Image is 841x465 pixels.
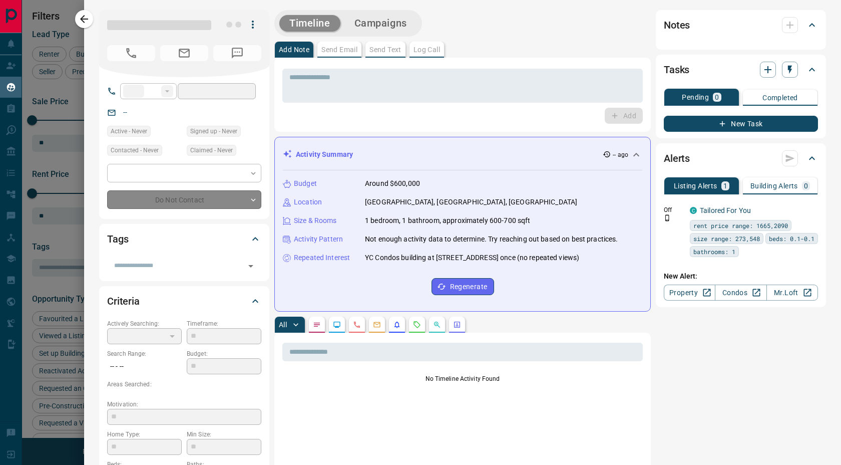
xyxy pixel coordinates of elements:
svg: Opportunities [433,321,441,329]
p: 1 [723,182,727,189]
h2: Notes [664,17,690,33]
p: Actively Searching: [107,319,182,328]
p: Repeated Interest [294,253,350,263]
span: bathrooms: 1 [693,247,735,257]
p: YC Condos building at [STREET_ADDRESS] once (no repeated views) [365,253,579,263]
p: Timeframe: [187,319,261,328]
p: Not enough activity data to determine. Try reaching out based on best practices. [365,234,618,245]
p: Listing Alerts [674,182,717,189]
p: [GEOGRAPHIC_DATA], [GEOGRAPHIC_DATA], [GEOGRAPHIC_DATA] [365,197,577,207]
p: Areas Searched: [107,380,261,389]
p: Pending [682,94,709,101]
div: Criteria [107,289,261,313]
span: Active - Never [111,126,147,136]
p: Around $600,000 [365,178,420,189]
a: Tailored For You [700,206,751,214]
span: Signed up - Never [190,126,237,136]
p: Budget: [187,349,261,358]
div: Do Not Contact [107,190,261,209]
div: Activity Summary-- ago [283,145,642,164]
svg: Emails [373,321,381,329]
p: Home Type: [107,430,182,439]
p: -- ago [613,150,628,159]
p: All [279,321,287,328]
div: Tasks [664,58,818,82]
p: Activity Pattern [294,234,343,245]
span: No Email [160,45,208,61]
button: New Task [664,116,818,132]
p: Motivation: [107,400,261,409]
svg: Notes [313,321,321,329]
p: Size & Rooms [294,215,337,226]
span: rent price range: 1665,2090 [693,220,788,230]
a: Mr.Loft [766,285,818,301]
button: Regenerate [432,278,494,295]
svg: Listing Alerts [393,321,401,329]
button: Campaigns [344,15,417,32]
svg: Lead Browsing Activity [333,321,341,329]
div: condos.ca [690,207,697,214]
p: 0 [715,94,719,101]
div: Alerts [664,146,818,170]
svg: Agent Actions [453,321,461,329]
p: Location [294,197,322,207]
span: Claimed - Never [190,145,233,155]
a: Condos [715,285,766,301]
p: Budget [294,178,317,189]
p: Add Note [279,46,309,53]
p: New Alert: [664,271,818,282]
button: Open [244,259,258,273]
h2: Alerts [664,150,690,166]
p: Off [664,205,684,214]
button: Timeline [279,15,340,32]
p: No Timeline Activity Found [282,374,643,383]
h2: Criteria [107,293,140,309]
a: -- [123,108,127,116]
svg: Push Notification Only [664,214,671,221]
span: No Number [107,45,155,61]
p: -- - -- [107,358,182,375]
div: Tags [107,227,261,251]
span: size range: 273,548 [693,234,760,244]
p: 0 [804,182,808,189]
p: Min Size: [187,430,261,439]
span: Contacted - Never [111,145,159,155]
h2: Tags [107,231,128,247]
a: Property [664,285,715,301]
p: 1 bedroom, 1 bathroom, approximately 600-700 sqft [365,215,530,226]
span: No Number [213,45,261,61]
svg: Requests [413,321,421,329]
p: Activity Summary [296,149,353,160]
h2: Tasks [664,62,689,78]
svg: Calls [353,321,361,329]
div: Notes [664,13,818,37]
p: Building Alerts [750,182,798,189]
p: Search Range: [107,349,182,358]
span: beds: 0.1-0.1 [769,234,814,244]
p: Completed [762,94,798,101]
